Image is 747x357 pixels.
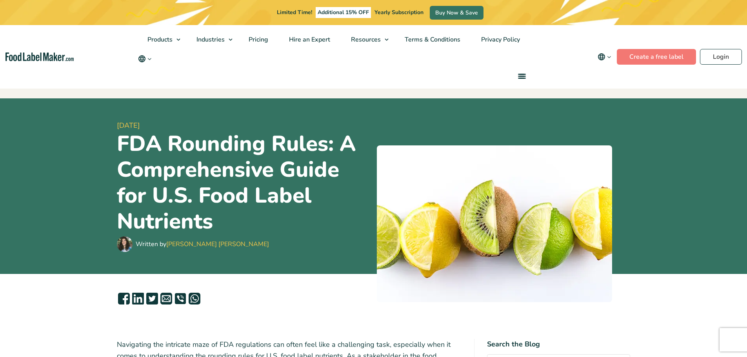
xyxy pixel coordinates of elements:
[117,120,371,131] span: [DATE]
[279,25,339,54] a: Hire an Expert
[349,35,382,44] span: Resources
[487,339,630,350] h4: Search the Blog
[479,35,521,44] span: Privacy Policy
[194,35,225,44] span: Industries
[471,25,529,54] a: Privacy Policy
[117,236,133,252] img: Maria Abi Hanna - Food Label Maker
[238,25,277,54] a: Pricing
[316,7,371,18] span: Additional 15% OFF
[430,6,483,20] a: Buy Now & Save
[700,49,742,65] a: Login
[186,25,236,54] a: Industries
[166,240,269,248] a: [PERSON_NAME] [PERSON_NAME]
[145,35,173,44] span: Products
[137,25,184,54] a: Products
[394,25,469,54] a: Terms & Conditions
[617,49,696,65] a: Create a free label
[374,9,423,16] span: Yearly Subscription
[136,239,269,249] div: Written by
[341,25,393,54] a: Resources
[402,35,461,44] span: Terms & Conditions
[509,63,534,89] a: menu
[287,35,331,44] span: Hire an Expert
[277,9,312,16] span: Limited Time!
[117,131,371,234] h1: FDA Rounding Rules: A Comprehensive Guide for U.S. Food Label Nutrients
[246,35,269,44] span: Pricing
